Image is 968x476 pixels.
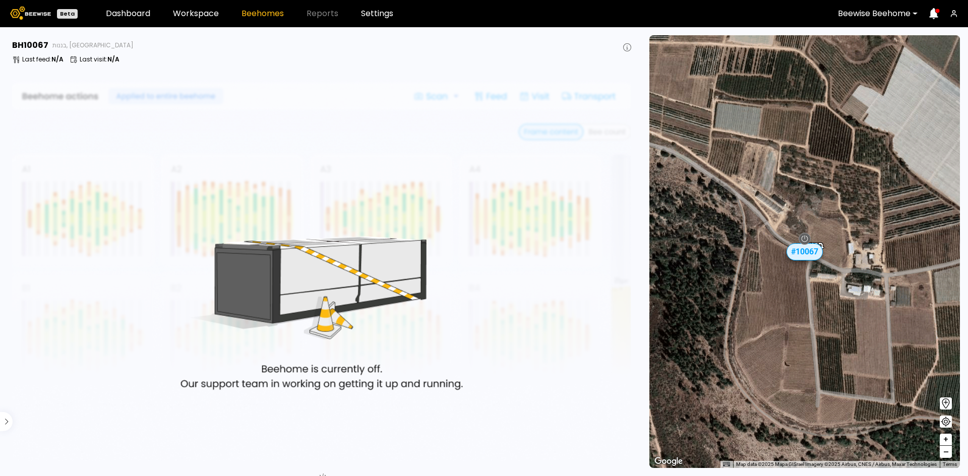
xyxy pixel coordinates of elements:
button: Keyboard shortcuts [723,461,730,468]
button: – [940,446,952,458]
span: בננות, [GEOGRAPHIC_DATA] [52,42,134,48]
h3: BH 10067 [12,41,48,49]
button: + [940,434,952,446]
span: Reports [307,10,338,18]
a: Open this area in Google Maps (opens a new window) [652,455,685,468]
p: Last visit : [80,56,119,62]
img: Google [652,455,685,468]
b: N/A [107,55,119,63]
a: Beehomes [241,10,284,18]
span: + [943,433,949,446]
a: Settings [361,10,393,18]
a: Workspace [173,10,219,18]
p: Last feed : [22,56,64,62]
img: Empty State [12,80,633,461]
span: – [943,446,949,458]
a: Terms (opens in new tab) [943,461,957,467]
b: N/A [51,55,64,63]
div: בננות [803,229,823,250]
div: Beta [57,9,78,19]
span: Map data ©2025 Mapa GISrael Imagery ©2025 Airbus, CNES / Airbus, Maxar Technologies [736,461,937,467]
div: # 10067 [786,243,823,260]
img: Beewise logo [10,7,51,20]
a: Dashboard [106,10,150,18]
